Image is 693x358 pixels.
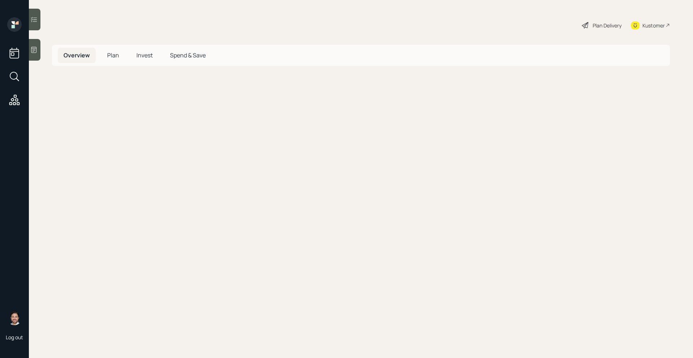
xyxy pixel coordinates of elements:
[136,51,153,59] span: Invest
[170,51,206,59] span: Spend & Save
[642,22,665,29] div: Kustomer
[107,51,119,59] span: Plan
[6,334,23,341] div: Log out
[64,51,90,59] span: Overview
[7,311,22,325] img: michael-russo-headshot.png
[593,22,622,29] div: Plan Delivery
